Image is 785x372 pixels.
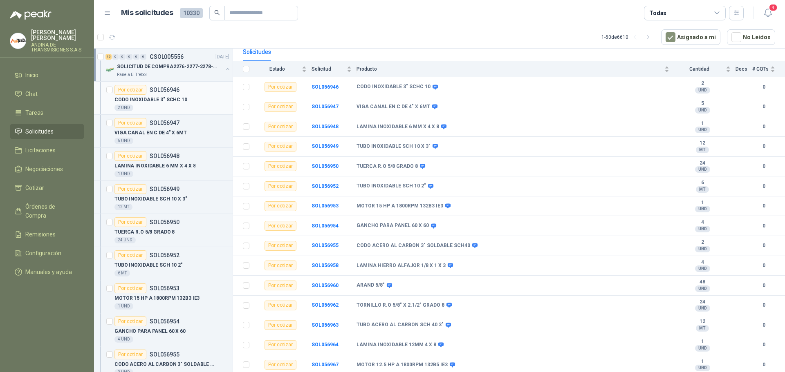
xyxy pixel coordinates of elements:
[752,123,775,131] b: 0
[674,319,731,325] b: 12
[695,206,710,212] div: UND
[133,54,139,60] div: 0
[312,362,339,368] b: SOL056967
[265,261,296,270] div: Por cotizar
[265,360,296,370] div: Por cotizar
[695,87,710,94] div: UND
[254,66,300,72] span: Estado
[150,54,184,60] p: GSOL005556
[214,10,220,16] span: search
[25,165,63,174] span: Negociaciones
[105,52,231,78] a: 15 0 0 0 0 0 GSOL005556[DATE] Company LogoSOLICITUD DE COMPRA2276-2277-2278-2284-2285-Panela El T...
[25,202,76,220] span: Órdenes de Compra
[695,246,710,252] div: UND
[25,249,61,258] span: Configuración
[265,82,296,92] div: Por cotizar
[114,204,132,210] div: 12 MT
[265,122,296,131] div: Por cotizar
[312,243,339,248] b: SOL056955
[112,54,119,60] div: 0
[114,96,187,104] p: CODO INOXIDABLE 3" SCHC 10
[312,163,339,169] b: SOL056950
[10,67,84,83] a: Inicio
[357,322,444,328] b: TUBO ACERO AL CARBON SCH 40 3"
[25,230,56,239] span: Remisiones
[696,325,709,332] div: MT
[150,120,179,126] p: SOL056947
[312,263,339,268] a: SOL056958
[114,270,130,276] div: 6 MT
[94,313,233,346] a: Por cotizarSOL056954GANCHO PARA PANEL 60 X 604 UND
[696,147,709,153] div: MT
[10,143,84,158] a: Licitaciones
[150,352,179,357] p: SOL056955
[150,186,179,192] p: SOL056949
[674,160,731,167] b: 24
[674,219,731,226] b: 4
[752,242,775,249] b: 0
[94,82,233,115] a: Por cotizarSOL056946CODO INOXIDABLE 3" SCHC 102 UND
[10,227,84,242] a: Remisiones
[114,327,186,335] p: GANCHO PARA PANEL 60 X 60
[121,7,173,19] h1: Mis solicitudes
[312,143,339,149] a: SOL056949
[31,29,84,41] p: [PERSON_NAME] [PERSON_NAME]
[94,247,233,280] a: Por cotizarSOL056952TUBO INOXIDABLE SCH 10 2"6 MT
[25,71,38,80] span: Inicio
[10,124,84,139] a: Solicitudes
[265,201,296,211] div: Por cotizar
[752,361,775,369] b: 0
[10,86,84,102] a: Chat
[114,350,146,359] div: Por cotizar
[117,71,147,78] p: Panela El Trébol
[25,267,72,276] span: Manuales y ayuda
[114,195,187,203] p: TUBO INOXIDABLE SCH 10 X 3"
[357,163,418,170] b: TUERCA R.O 5/8 GRADO 8
[752,301,775,309] b: 0
[695,265,710,272] div: UND
[695,365,710,371] div: UND
[695,107,710,114] div: UND
[649,9,666,18] div: Todas
[674,279,731,285] b: 48
[312,104,339,109] a: SOL056947
[357,243,470,249] b: CODO ACERO AL CARBON 3" SOLDABLE SCH40
[674,66,724,72] span: Cantidad
[94,280,233,313] a: Por cotizarSOL056953MOTOR 15 HP A 1800RPM 132B3 IE31 UND
[265,281,296,290] div: Por cotizar
[114,361,216,368] p: CODO ACERO AL CARBON 3" SOLDABLE SCH40
[752,282,775,290] b: 0
[312,84,339,90] a: SOL056946
[114,294,200,302] p: MOTOR 15 HP A 1800RPM 132B3 IE3
[265,241,296,251] div: Por cotizar
[10,10,52,20] img: Logo peakr
[265,142,296,151] div: Por cotizar
[25,146,56,155] span: Licitaciones
[114,105,133,111] div: 2 UND
[114,250,146,260] div: Por cotizar
[150,319,179,324] p: SOL056954
[357,342,436,348] b: LÁMINA INOXIDABLE 12MM 4 X 8
[114,162,195,170] p: LAMINA INOXIDABLE 6 MM X 4 X 8
[150,252,179,258] p: SOL056952
[661,29,720,45] button: Asignado a mi
[357,143,431,150] b: TUBO INOXIDABLE SCH 10 X 3"
[312,223,339,229] a: SOL056954
[727,29,775,45] button: No Leídos
[752,61,785,77] th: # COTs
[696,186,709,193] div: MT
[674,259,731,266] b: 4
[114,171,133,177] div: 1 UND
[265,221,296,231] div: Por cotizar
[150,153,179,159] p: SOL056948
[752,66,769,72] span: # COTs
[674,239,731,246] b: 2
[736,61,752,77] th: Docs
[312,322,339,328] a: SOL056963
[752,222,775,230] b: 0
[114,316,146,326] div: Por cotizar
[10,264,84,280] a: Manuales y ayuda
[114,217,146,227] div: Por cotizar
[695,127,710,133] div: UND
